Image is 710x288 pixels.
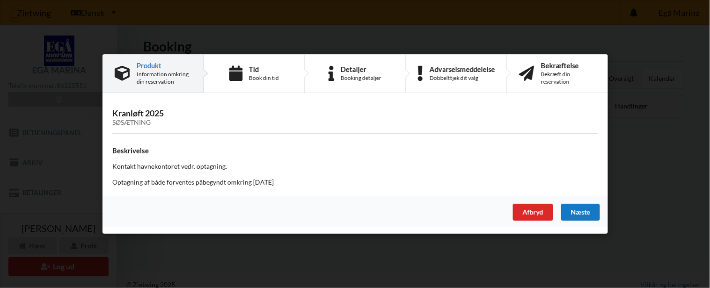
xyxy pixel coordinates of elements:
[341,74,381,82] div: Booking detaljer
[561,204,600,221] div: Næste
[112,146,598,155] h4: Beskrivelse
[137,71,191,86] div: Information omkring din reservation
[137,62,191,69] div: Produkt
[512,204,553,221] div: Afbryd
[112,119,598,127] div: Søsætning
[541,71,596,86] div: Bekræft din reservation
[112,162,598,171] p: Kontakt havnekontoret vedr. optagning.
[112,108,598,127] h3: Kranløft 2025
[429,74,495,82] div: Dobbelttjek dit valg
[541,62,596,69] div: Bekræftelse
[249,74,278,82] div: Book din tid
[249,65,278,73] div: Tid
[112,178,598,187] p: Optagning af både forventes påbegyndt omkring [DATE]
[429,65,495,73] div: Advarselsmeddelelse
[341,65,381,73] div: Detaljer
